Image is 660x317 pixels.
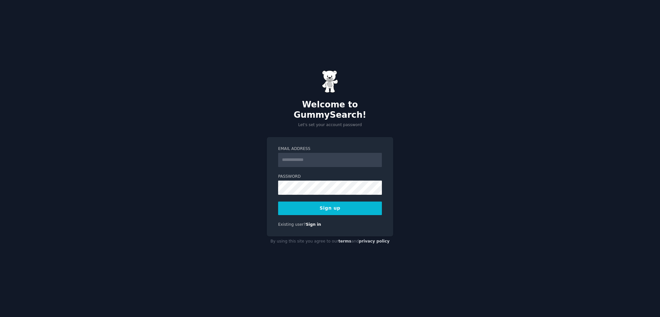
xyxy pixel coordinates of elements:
h2: Welcome to GummySearch! [267,100,393,120]
p: Let's set your account password [267,122,393,128]
label: Email Address [278,146,382,152]
a: privacy policy [359,239,390,243]
a: Sign in [306,222,321,227]
div: By using this site you agree to our and [267,236,393,247]
label: Password [278,174,382,180]
a: terms [338,239,351,243]
span: Existing user? [278,222,306,227]
img: Gummy Bear [322,70,338,93]
button: Sign up [278,202,382,215]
